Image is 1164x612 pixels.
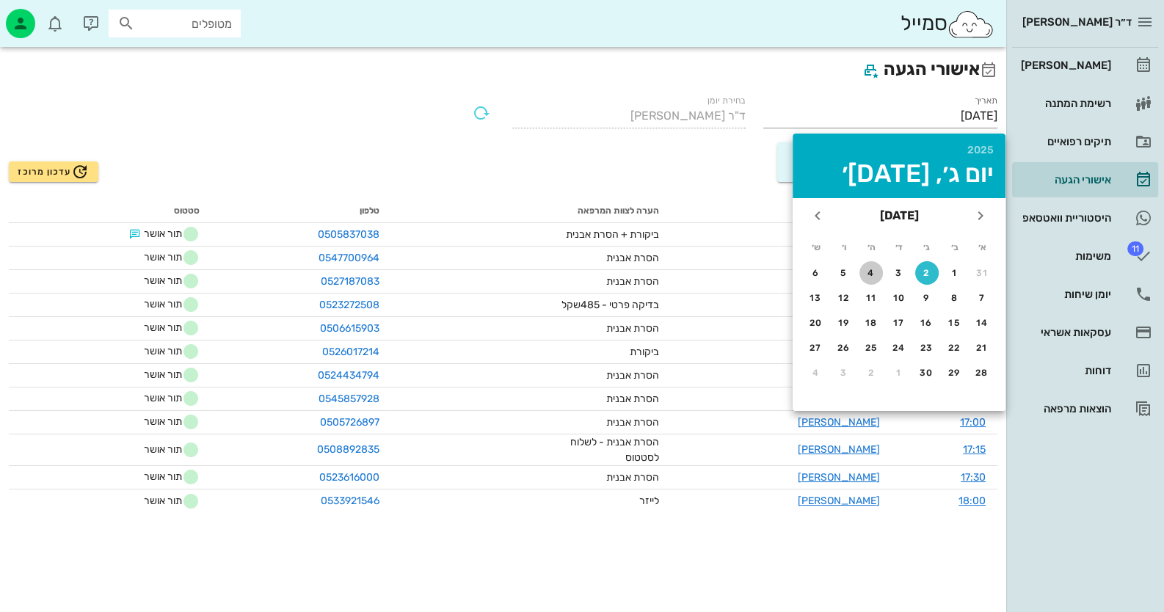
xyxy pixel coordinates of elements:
[859,293,883,303] div: 11
[942,235,968,260] th: ב׳
[144,366,200,384] span: תור אושר
[1012,277,1158,312] a: יומן שיחות
[1012,86,1158,121] a: רשימת המתנה
[1012,315,1158,350] a: עסקאות אשראי
[887,286,911,310] button: 10
[942,268,966,278] div: 1
[970,268,994,278] div: 31
[319,252,379,264] a: 0547700964
[804,361,828,385] button: 4
[798,443,880,456] a: [PERSON_NAME]
[942,368,966,378] div: 29
[804,261,828,285] button: 6
[859,343,883,353] div: 25
[1018,174,1111,186] div: אישורי הגעה
[144,249,200,266] span: תור אושר
[970,336,994,360] button: 21
[804,203,831,229] button: חודש הבא
[915,343,939,353] div: 23
[318,228,379,241] a: 0505837038
[549,368,659,383] div: הסרת אבנית
[942,261,966,285] button: 1
[804,145,994,156] div: 2025
[859,336,883,360] button: 25
[549,415,659,430] div: הסרת אבנית
[804,293,828,303] div: 13
[211,200,391,223] th: טלפון
[832,286,856,310] button: 12
[970,368,994,378] div: 28
[970,361,994,385] button: 28
[914,235,940,260] th: ג׳
[947,10,994,39] img: SmileCloud logo
[804,161,994,186] div: יום ג׳, [DATE]׳
[832,268,856,278] div: 5
[671,200,892,223] th: שם
[970,318,994,328] div: 14
[874,201,925,230] button: [DATE]
[804,286,828,310] button: 13
[318,369,379,382] a: 0524434794
[1018,136,1111,147] div: תיקים רפואיים
[942,336,966,360] button: 22
[9,161,98,182] button: עדכון מרוכז
[942,361,966,385] button: 29
[970,311,994,335] button: 14
[915,336,939,360] button: 23
[915,368,939,378] div: 30
[915,318,939,328] div: 16
[942,343,966,353] div: 22
[970,293,994,303] div: 7
[783,142,992,182] div: תורים שאושרו: 12 מתוך 12
[831,235,857,260] th: ו׳
[9,200,211,223] th: סטטוס
[1022,15,1132,29] span: ד״ר [PERSON_NAME]
[832,343,856,353] div: 26
[859,318,883,328] div: 18
[858,235,884,260] th: ה׳
[963,443,986,456] a: 17:15
[1018,250,1111,262] div: משימות
[915,293,939,303] div: 9
[549,321,659,336] div: הסרת אבנית
[887,261,911,285] button: 3
[144,272,200,290] span: תור אושר
[549,434,659,465] div: הסרת אבנית - לשלוח לסטטוס
[549,344,659,360] div: ביקורת
[144,492,200,510] span: תור אושר
[960,416,986,429] a: 17:00
[887,293,911,303] div: 10
[915,361,939,385] button: 30
[859,268,883,278] div: 4
[1018,59,1111,71] div: [PERSON_NAME]
[319,299,379,311] a: 0523272508
[832,311,856,335] button: 19
[549,274,659,289] div: הסרת אבנית
[321,495,379,507] a: 0533921546
[391,200,671,223] th: הערה לצוות המרפאה
[144,343,200,360] span: תור אושר
[1012,162,1158,197] a: אישורי הגעה
[859,361,883,385] button: 2
[578,205,659,216] span: הערה לצוות המרפאה
[915,268,939,278] div: 2
[887,343,911,353] div: 24
[321,275,379,288] a: 0527187083
[887,336,911,360] button: 24
[1012,48,1158,83] a: [PERSON_NAME]
[18,163,89,181] span: עדכון מרוכז
[144,413,200,431] span: תור אושר
[549,227,659,242] div: ביקורת + הסרת אבנית
[832,336,856,360] button: 26
[549,493,659,509] div: לייזר
[859,311,883,335] button: 18
[804,336,828,360] button: 27
[1018,365,1111,376] div: דוחות
[803,235,829,260] th: ש׳
[1012,238,1158,274] a: תגמשימות
[915,261,939,285] button: 2
[967,203,994,229] button: חודש שעבר
[1012,391,1158,426] a: הוצאות מרפאה
[804,311,828,335] button: 20
[975,95,998,106] label: תאריך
